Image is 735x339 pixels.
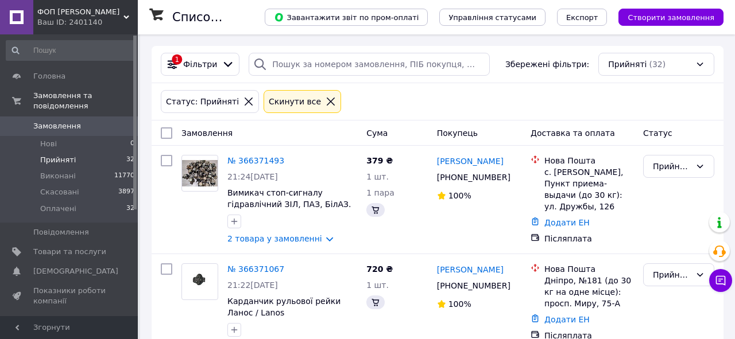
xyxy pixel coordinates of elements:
[181,263,218,300] a: Фото товару
[628,13,714,22] span: Створити замовлення
[435,169,512,185] div: [PHONE_NUMBER]
[126,204,134,214] span: 32
[544,263,634,275] div: Нова Пошта
[227,297,341,317] a: Карданчик рульової рейки Ланос / Lanos
[40,171,76,181] span: Виконані
[40,155,76,165] span: Прийняті
[182,268,218,295] img: Фото товару
[437,128,478,138] span: Покупець
[227,172,278,181] span: 21:24[DATE]
[437,264,504,275] a: [PERSON_NAME]
[709,269,732,292] button: Чат з покупцем
[37,17,138,28] div: Ваш ID: 2401140
[608,59,647,70] span: Прийняті
[33,91,138,111] span: Замовлення та повідомлення
[227,188,351,232] a: Вимикач стоп-сигналу гідравлічний ЗІЛ, ПАЗ, БілАЗ. Датчик контролю гальмівної системи ВК-12Б ОРИГ...
[40,187,79,197] span: Скасовані
[164,95,241,108] div: Статус: Прийняті
[130,139,134,149] span: 0
[439,9,546,26] button: Управління статусами
[181,128,233,138] span: Замовлення
[40,139,57,149] span: Нові
[366,156,393,165] span: 379 ₴
[265,9,428,26] button: Завантажити звіт по пром-оплаті
[33,227,89,237] span: Повідомлення
[37,7,123,17] span: ФОП Гаразюк Вадим Олександрович
[249,53,490,76] input: Пошук за номером замовлення, ПІБ покупця, номером телефону, Email, номером накладної
[544,155,634,166] div: Нова Пошта
[448,191,471,200] span: 100%
[653,160,691,173] div: Прийнято
[227,234,322,243] a: 2 товара у замовленні
[557,9,608,26] button: Експорт
[437,155,504,167] a: [PERSON_NAME]
[118,187,134,197] span: 3897
[505,59,589,70] span: Збережені фільтри:
[126,155,134,165] span: 32
[33,247,106,257] span: Товари та послуги
[227,156,284,165] a: № 366371493
[366,188,394,197] span: 1 пара
[181,155,218,192] a: Фото товару
[33,266,118,276] span: [DEMOGRAPHIC_DATA]
[33,286,106,306] span: Показники роботи компанії
[33,71,65,81] span: Головна
[531,128,615,138] span: Доставка та оплата
[544,233,634,244] div: Післяплата
[366,128,388,138] span: Cума
[227,264,284,274] a: № 366371067
[266,95,323,108] div: Cкинути все
[653,268,691,281] div: Прийнято
[6,40,136,61] input: Пошук
[544,315,590,324] a: Додати ЕН
[182,160,218,187] img: Фото товару
[33,121,81,131] span: Замовлення
[448,299,471,309] span: 100%
[366,280,389,290] span: 1 шт.
[435,278,512,294] div: [PHONE_NUMBER]
[643,128,672,138] span: Статус
[448,13,536,22] span: Управління статусами
[649,60,666,69] span: (32)
[274,12,419,22] span: Завантажити звіт по пром-оплаті
[607,12,724,21] a: Створити замовлення
[366,264,393,274] span: 720 ₴
[40,204,76,214] span: Оплачені
[544,275,634,309] div: Дніпро, №181 (до 30 кг на одне місце): просп. Миру, 75-А
[566,13,598,22] span: Експорт
[366,172,389,181] span: 1 шт.
[544,166,634,212] div: с. [PERSON_NAME], Пункт приема-выдачи (до 30 кг): ул. Дружбы, 126
[172,10,289,24] h1: Список замовлень
[618,9,724,26] button: Створити замовлення
[544,218,590,227] a: Додати ЕН
[227,280,278,290] span: 21:22[DATE]
[183,59,217,70] span: Фільтри
[114,171,134,181] span: 11770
